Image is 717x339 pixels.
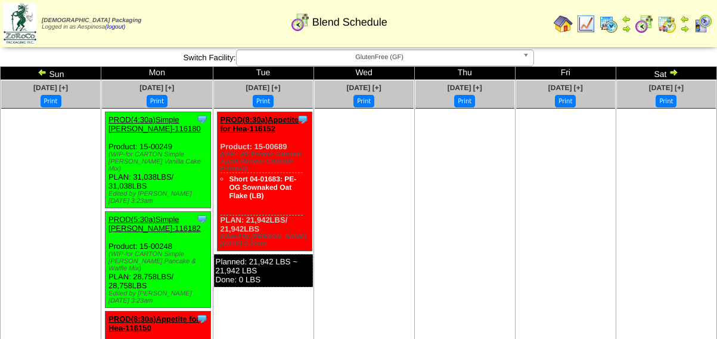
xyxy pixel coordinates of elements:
span: GlutenFree (GF) [241,50,518,64]
td: Sat [616,67,716,80]
a: PROD(5:30a)Simple [PERSON_NAME]-116182 [108,215,201,233]
img: home.gif [554,14,573,33]
a: [DATE] [+] [139,84,174,92]
div: (WIP-for CARTON Simple [PERSON_NAME] Vanilla Cake Mix) [108,151,210,172]
td: Tue [213,67,314,80]
a: [DATE] [+] [347,84,381,92]
td: Fri [515,67,616,80]
a: (logout) [105,24,125,30]
img: zoroco-logo-small.webp [4,4,36,44]
div: Edited by [PERSON_NAME] [DATE] 3:23am [108,190,210,205]
img: arrowright.gif [669,67,678,77]
td: Wed [314,67,414,80]
div: Edited by [PERSON_NAME] [DATE] 3:23am [108,290,210,304]
div: Product: 15-00249 PLAN: 31,038LBS / 31,038LBS [105,112,211,208]
img: line_graph.gif [576,14,595,33]
img: calendarblend.gif [291,13,310,32]
img: arrowright.gif [622,24,631,33]
img: arrowright.gif [680,24,690,33]
span: [DEMOGRAPHIC_DATA] Packaging [42,17,141,24]
div: Product: 15-00248 PLAN: 28,758LBS / 28,758LBS [105,212,211,308]
a: Short 04-01683: PE-OG Sownaked Oat Flake (LB) [229,175,297,200]
img: calendarblend.gif [635,14,654,33]
button: Print [147,95,167,107]
a: [DATE] [+] [548,84,583,92]
img: calendarprod.gif [599,14,618,33]
a: [DATE] [+] [448,84,482,92]
div: Edited by [PERSON_NAME] [DATE] 3:22am [221,233,312,248]
span: Logged in as Aespinosa [42,17,141,30]
button: Print [555,95,576,107]
td: Thu [414,67,515,80]
img: calendarinout.gif [657,14,676,33]
div: (WIP-for CARTON Simple [PERSON_NAME] Pancake & Waffle Mix) [108,251,210,272]
button: Print [656,95,676,107]
img: Tooltip [196,213,208,225]
img: arrowleft.gif [622,14,631,24]
a: [DATE] [+] [246,84,281,92]
img: arrowleft.gif [38,67,47,77]
a: [DATE] [+] [649,84,684,92]
img: Tooltip [196,113,208,125]
a: PROD(4:30a)Simple [PERSON_NAME]-116180 [108,115,201,133]
button: Print [41,95,61,107]
td: Mon [101,67,213,80]
div: Planned: 21,942 LBS ~ 21,942 LBS Done: 0 LBS [214,254,313,287]
img: Tooltip [196,313,208,325]
td: Sun [1,67,101,80]
button: Print [454,95,475,107]
button: Print [253,95,274,107]
img: Tooltip [297,113,309,125]
span: Blend Schedule [312,16,387,29]
div: Product: 15-00689 PLAN: 21,942LBS / 21,942LBS [217,112,312,251]
a: PROD(8:30a)Appetite for Hea-116150 [108,315,199,332]
img: arrowleft.gif [680,14,690,24]
img: calendarcustomer.gif [693,14,712,33]
a: PROD(8:30a)Appetite for Hea-116152 [221,115,299,133]
a: [DATE] [+] [33,84,68,92]
div: (WIP - PE Protein Oatmeal Apple Harvest Crumble Formula) [221,151,312,172]
button: Print [353,95,374,107]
